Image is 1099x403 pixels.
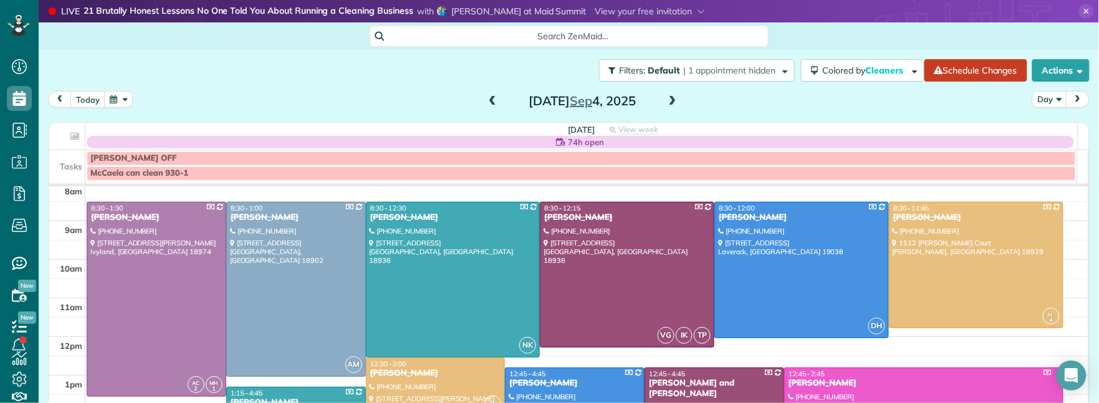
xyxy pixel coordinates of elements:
span: 8:30 - 1:00 [231,204,263,212]
span: 8:30 - 11:45 [893,204,929,212]
span: [DATE] [568,125,595,135]
div: [PERSON_NAME] [90,212,223,223]
span: 8:30 - 12:00 [719,204,755,212]
div: [PERSON_NAME] [230,212,362,223]
span: 12pm [60,341,82,351]
span: Colored by [823,65,908,76]
span: McCaela can clean 930-1 [90,168,188,178]
span: Sep [570,93,592,108]
span: IK [676,327,693,344]
span: 9am [65,225,82,235]
img: angela-brown-4d683074ae0fcca95727484455e3f3202927d5098cd1ff65ad77dadb9e4011d8.jpg [437,6,447,16]
span: 12:30 - 2:00 [370,359,406,368]
button: Filters: Default | 1 appointment hidden [599,59,795,82]
span: MH [209,379,218,386]
span: 11am [60,302,82,312]
a: Filters: Default | 1 appointment hidden [593,59,795,82]
div: Open Intercom Messenger [1057,361,1087,391]
div: [PERSON_NAME] [509,378,641,389]
span: 8am [65,186,82,196]
span: AM [345,356,362,373]
span: 12:45 - 4:45 [649,369,685,378]
h2: [DATE] 4, 2025 [504,94,660,108]
div: [PERSON_NAME] and [PERSON_NAME] [648,378,780,399]
div: [PERSON_NAME] [718,212,885,223]
span: View week [618,125,658,135]
div: [PERSON_NAME] [893,212,1060,223]
small: 1 [206,383,222,395]
strong: 21 Brutally Honest Lessons No One Told You About Running a Cleaning Business [84,5,413,18]
div: [PERSON_NAME] [370,212,537,223]
span: Filters: [620,65,646,76]
button: today [70,91,105,108]
span: New [18,311,36,324]
div: [PERSON_NAME] [544,212,711,223]
span: 8:30 - 12:30 [370,204,406,212]
span: VG [658,327,674,344]
span: AL [1048,311,1055,318]
span: 1:15 - 4:45 [231,389,263,397]
span: NK [519,337,536,354]
span: New [18,280,36,292]
span: AC [192,379,199,386]
span: 12:45 - 2:45 [789,369,825,378]
span: DH [868,318,885,334]
span: | 1 appointment hidden [684,65,776,76]
div: [PERSON_NAME] [370,368,502,379]
span: 8:30 - 12:15 [544,204,580,212]
span: 12:45 - 4:45 [509,369,545,378]
span: 74h open [568,136,604,148]
button: Day [1032,91,1067,108]
button: prev [48,91,72,108]
span: 1pm [65,379,82,389]
a: Schedule Changes [924,59,1027,82]
span: Default [648,65,681,76]
span: [PERSON_NAME] at Maid Summit [452,6,587,17]
span: 10am [60,263,82,273]
span: [PERSON_NAME] OFF [90,153,176,163]
div: [PERSON_NAME] [788,378,1060,389]
span: with [417,6,434,17]
small: 4 [1044,315,1059,326]
small: 2 [188,383,204,395]
button: Actions [1032,59,1090,82]
span: 8:30 - 1:30 [91,204,123,212]
span: TP [694,327,711,344]
button: Colored byCleaners [801,59,924,82]
button: next [1066,91,1090,108]
span: Cleaners [866,65,906,76]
